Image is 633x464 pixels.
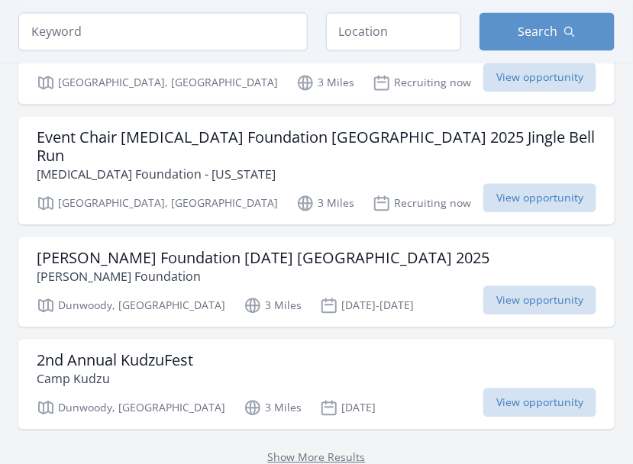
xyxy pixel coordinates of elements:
[37,267,489,285] p: [PERSON_NAME] Foundation
[37,165,596,183] p: [MEDICAL_DATA] Foundation - [US_STATE]
[373,194,471,212] p: Recruiting now
[373,73,471,92] p: Recruiting now
[18,339,615,429] a: 2nd Annual KudzuFest Camp Kudzu Dunwoody, [GEOGRAPHIC_DATA] 3 Miles [DATE] View opportunity
[37,73,278,92] p: [GEOGRAPHIC_DATA], [GEOGRAPHIC_DATA]
[268,449,366,464] a: Show More Results
[244,398,302,417] p: 3 Miles
[483,388,596,417] span: View opportunity
[37,249,489,267] h3: [PERSON_NAME] Foundation [DATE] [GEOGRAPHIC_DATA] 2025
[320,398,376,417] p: [DATE]
[37,398,225,417] p: Dunwoody, [GEOGRAPHIC_DATA]
[296,73,354,92] p: 3 Miles
[18,237,615,327] a: [PERSON_NAME] Foundation [DATE] [GEOGRAPHIC_DATA] 2025 [PERSON_NAME] Foundation Dunwoody, [GEOGRA...
[37,369,193,388] p: Camp Kudzu
[37,296,225,314] p: Dunwoody, [GEOGRAPHIC_DATA]
[518,22,557,40] span: Search
[483,183,596,212] span: View opportunity
[37,128,596,165] h3: Event Chair [MEDICAL_DATA] Foundation [GEOGRAPHIC_DATA] 2025 Jingle Bell Run
[326,12,461,50] input: Location
[244,296,302,314] p: 3 Miles
[37,194,278,212] p: [GEOGRAPHIC_DATA], [GEOGRAPHIC_DATA]
[37,351,193,369] h3: 2nd Annual KudzuFest
[296,194,354,212] p: 3 Miles
[18,12,308,50] input: Keyword
[480,12,615,50] button: Search
[18,116,615,224] a: Event Chair [MEDICAL_DATA] Foundation [GEOGRAPHIC_DATA] 2025 Jingle Bell Run [MEDICAL_DATA] Found...
[320,296,414,314] p: [DATE]-[DATE]
[483,63,596,92] span: View opportunity
[483,285,596,314] span: View opportunity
